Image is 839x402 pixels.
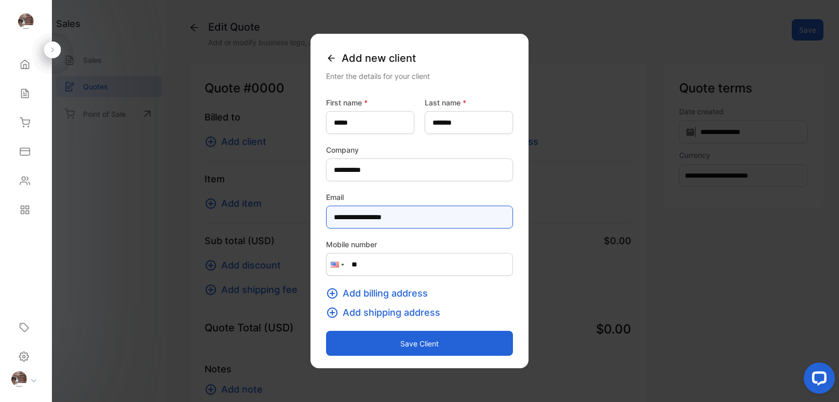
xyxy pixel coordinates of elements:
span: Add billing address [343,286,428,300]
img: profile [11,371,27,387]
label: Email [326,192,513,203]
img: logo [18,14,34,29]
label: Mobile number [326,239,513,250]
label: Company [326,144,513,155]
button: Add shipping address [326,305,446,319]
span: Add shipping address [343,305,440,319]
label: Last name [425,97,513,108]
button: Add billing address [326,286,434,300]
button: Save client [326,331,513,356]
div: Enter the details for your client [326,71,513,82]
iframe: LiveChat chat widget [795,358,839,402]
span: Add new client [342,50,416,66]
label: First name [326,97,414,108]
div: United States: + 1 [327,253,346,275]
